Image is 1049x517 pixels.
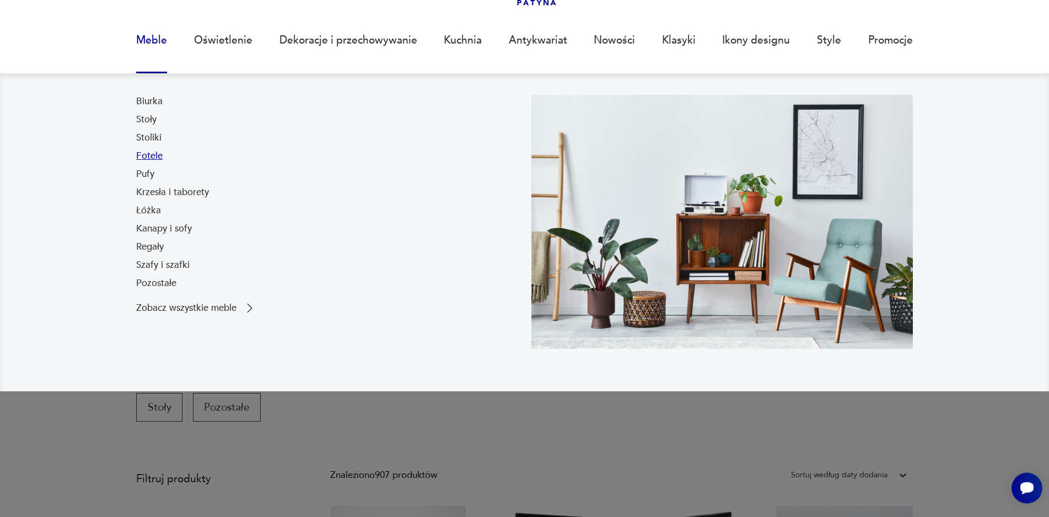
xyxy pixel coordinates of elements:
a: Krzesła i taborety [136,186,209,199]
a: Meble [136,15,167,66]
a: Biurka [136,95,163,108]
a: Kanapy i sofy [136,222,192,235]
a: Zobacz wszystkie meble [136,301,256,315]
a: Antykwariat [509,15,567,66]
a: Łóżka [136,204,161,217]
a: Promocje [868,15,913,66]
a: Klasyki [662,15,696,66]
a: Pozostałe [136,277,176,290]
a: Oświetlenie [194,15,252,66]
a: Dekoracje i przechowywanie [279,15,417,66]
p: Zobacz wszystkie meble [136,304,236,313]
iframe: Smartsupp widget button [1012,473,1042,504]
img: 969d9116629659dbb0bd4e745da535dc.jpg [531,95,913,349]
a: Style [817,15,841,66]
a: Kuchnia [444,15,482,66]
a: Nowości [594,15,635,66]
a: Pufy [136,168,154,181]
a: Fotele [136,149,163,163]
a: Regały [136,240,164,254]
a: Szafy i szafki [136,258,190,272]
a: Stoły [136,113,157,126]
a: Ikony designu [722,15,790,66]
a: Stoliki [136,131,162,144]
